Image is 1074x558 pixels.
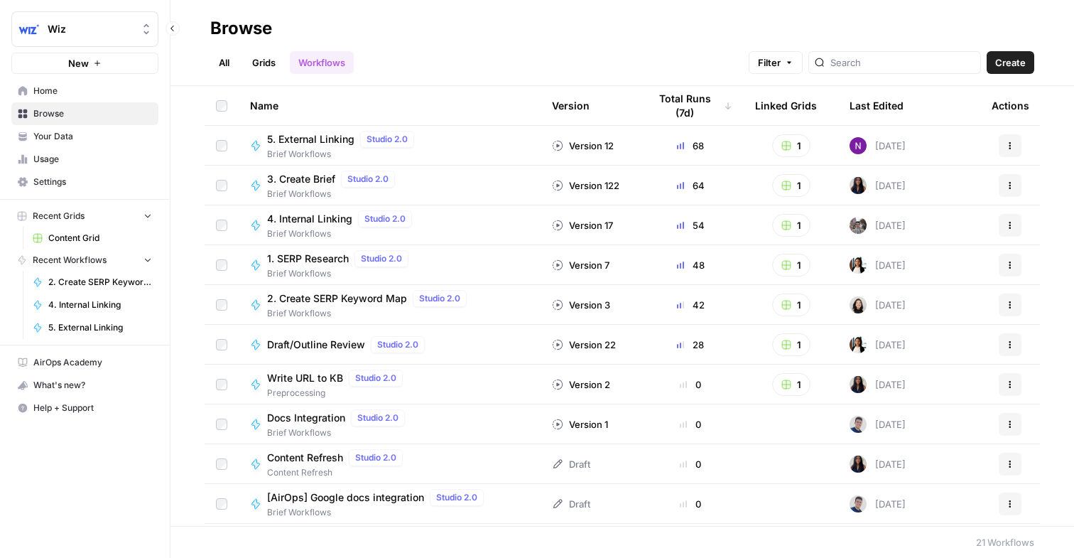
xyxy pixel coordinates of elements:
[267,291,407,306] span: 2. Create SERP Keyword Map
[267,371,343,385] span: Write URL to KB
[772,373,810,396] button: 1
[33,356,152,369] span: AirOps Academy
[267,212,352,226] span: 4. Internal Linking
[11,102,158,125] a: Browse
[244,51,284,74] a: Grids
[267,466,408,479] span: Content Refresh
[850,336,906,353] div: [DATE]
[33,153,152,166] span: Usage
[361,252,402,265] span: Studio 2.0
[850,217,906,234] div: [DATE]
[33,210,85,222] span: Recent Grids
[250,336,529,353] a: Draft/Outline ReviewStudio 2.0
[772,333,810,356] button: 1
[11,53,158,74] button: New
[26,271,158,294] a: 2. Create SERP Keyword Map
[11,171,158,193] a: Settings
[992,86,1029,125] div: Actions
[850,495,906,513] div: [DATE]
[267,506,489,519] span: Brief Workflows
[850,137,867,154] img: kedmmdess6i2jj5txyq6cw0yj4oc
[649,497,732,511] div: 0
[552,139,614,153] div: Version 12
[250,171,529,200] a: 3. Create BriefStudio 2.0Brief Workflows
[267,338,365,352] span: Draft/Outline Review
[48,232,152,245] span: Content Grid
[649,178,732,193] div: 64
[267,451,343,465] span: Content Refresh
[850,416,867,433] img: oskm0cmuhabjb8ex6014qupaj5sj
[11,374,158,397] button: What's new?
[355,451,396,464] span: Studio 2.0
[976,535,1034,549] div: 21 Workflows
[850,177,906,194] div: [DATE]
[33,402,152,414] span: Help + Support
[267,148,420,161] span: Brief Workflows
[11,80,158,102] a: Home
[850,257,906,274] div: [DATE]
[772,134,810,157] button: 1
[33,107,152,120] span: Browse
[48,321,152,334] span: 5. External Linking
[11,351,158,374] a: AirOps Academy
[552,497,590,511] div: Draft
[290,51,354,74] a: Workflows
[850,86,904,125] div: Last Edited
[649,417,732,431] div: 0
[850,296,867,313] img: t5ef5oef8zpw1w4g2xghobes91mw
[12,375,158,396] div: What's new?
[649,139,732,153] div: 68
[419,292,460,305] span: Studio 2.0
[649,457,732,471] div: 0
[267,267,414,280] span: Brief Workflows
[364,213,406,225] span: Studio 2.0
[850,177,867,194] img: rox323kbkgutb4wcij4krxobkpon
[267,227,418,240] span: Brief Workflows
[649,377,732,392] div: 0
[250,489,529,519] a: [AirOps] Google docs integrationStudio 2.0Brief Workflows
[33,85,152,97] span: Home
[267,252,349,266] span: 1. SERP Research
[347,173,389,186] span: Studio 2.0
[267,387,408,399] span: Preprocessing
[250,210,529,240] a: 4. Internal LinkingStudio 2.0Brief Workflows
[48,276,152,289] span: 2. Create SERP Keyword Map
[11,205,158,227] button: Recent Grids
[33,176,152,188] span: Settings
[552,218,613,232] div: Version 17
[772,214,810,237] button: 1
[649,298,732,312] div: 42
[11,125,158,148] a: Your Data
[11,148,158,171] a: Usage
[250,409,529,439] a: Docs IntegrationStudio 2.0Brief Workflows
[250,250,529,280] a: 1. SERP ResearchStudio 2.0Brief Workflows
[552,377,610,392] div: Version 2
[355,372,396,385] span: Studio 2.0
[250,290,529,320] a: 2. Create SERP Keyword MapStudio 2.0Brief Workflows
[267,188,401,200] span: Brief Workflows
[850,376,906,393] div: [DATE]
[552,178,619,193] div: Version 122
[758,55,781,70] span: Filter
[48,299,152,311] span: 4. Internal Linking
[210,17,272,40] div: Browse
[987,51,1034,74] button: Create
[995,55,1026,70] span: Create
[850,296,906,313] div: [DATE]
[267,132,354,146] span: 5. External Linking
[48,22,134,36] span: Wiz
[552,86,590,125] div: Version
[250,131,529,161] a: 5. External LinkingStudio 2.0Brief Workflows
[552,258,609,272] div: Version 7
[772,294,810,316] button: 1
[11,11,158,47] button: Workspace: Wiz
[33,130,152,143] span: Your Data
[772,174,810,197] button: 1
[367,133,408,146] span: Studio 2.0
[649,258,732,272] div: 48
[250,449,529,479] a: Content RefreshStudio 2.0Content Refresh
[830,55,975,70] input: Search
[850,137,906,154] div: [DATE]
[377,338,418,351] span: Studio 2.0
[850,495,867,513] img: oskm0cmuhabjb8ex6014qupaj5sj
